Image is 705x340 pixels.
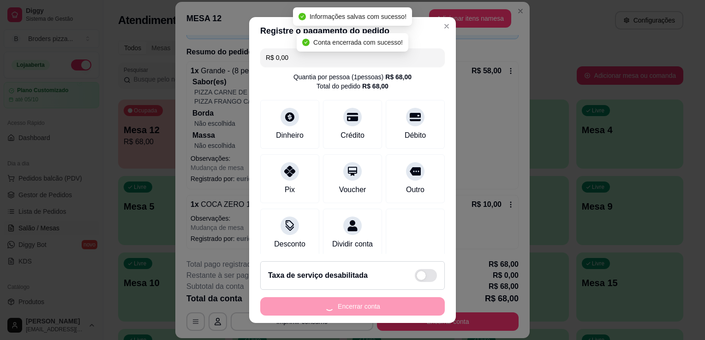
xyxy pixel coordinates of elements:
[266,48,439,67] input: Ex.: hambúrguer de cordeiro
[302,39,310,46] span: check-circle
[362,82,388,91] div: R$ 68,00
[310,13,406,20] span: Informações salvas com sucesso!
[317,82,388,91] div: Total do pedido
[313,39,403,46] span: Conta encerrada com sucesso!
[385,72,412,82] div: R$ 68,00
[341,130,364,141] div: Crédito
[339,184,366,195] div: Voucher
[299,13,306,20] span: check-circle
[276,130,304,141] div: Dinheiro
[293,72,412,82] div: Quantia por pessoa ( 1 pessoas)
[405,130,426,141] div: Débito
[439,19,454,34] button: Close
[406,184,424,195] div: Outro
[249,17,456,45] header: Registre o pagamento do pedido
[332,239,373,250] div: Dividir conta
[274,239,305,250] div: Desconto
[285,184,295,195] div: Pix
[268,270,368,281] h2: Taxa de serviço desabilitada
